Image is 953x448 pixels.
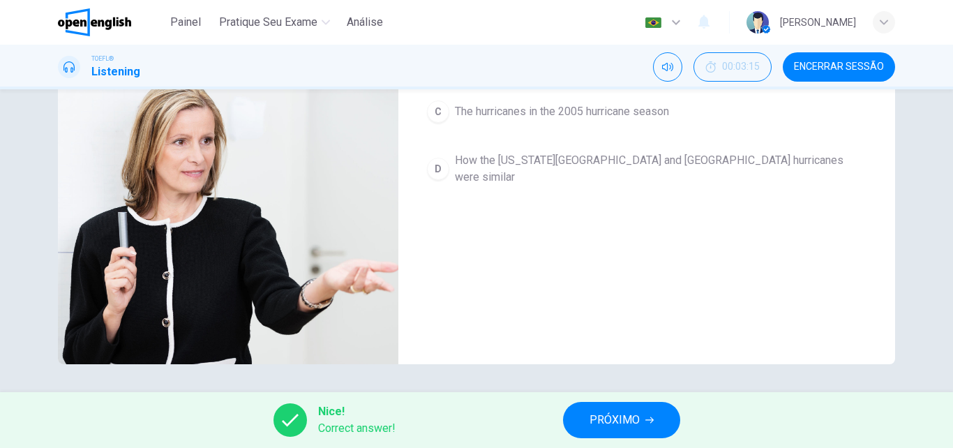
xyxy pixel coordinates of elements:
span: Painel [170,14,201,31]
img: Profile picture [746,11,769,33]
button: Painel [163,10,208,35]
span: 00:03:15 [722,61,760,73]
span: Correct answer! [318,420,396,437]
h1: Listening [91,64,140,80]
img: Science Class [58,24,398,364]
button: Pratique seu exame [213,10,336,35]
a: OpenEnglish logo [58,8,163,36]
span: PRÓXIMO [590,410,640,430]
span: Análise [347,14,383,31]
span: Pratique seu exame [219,14,317,31]
span: Encerrar Sessão [794,61,884,73]
button: 00:03:15 [693,52,772,82]
span: Nice! [318,403,396,420]
div: Silenciar [653,52,682,82]
div: [PERSON_NAME] [780,14,856,31]
img: OpenEnglish logo [58,8,131,36]
button: Análise [341,10,389,35]
div: Esconder [693,52,772,82]
span: TOEFL® [91,54,114,64]
button: Encerrar Sessão [783,52,895,82]
img: pt [645,17,662,28]
button: PRÓXIMO [563,402,680,438]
